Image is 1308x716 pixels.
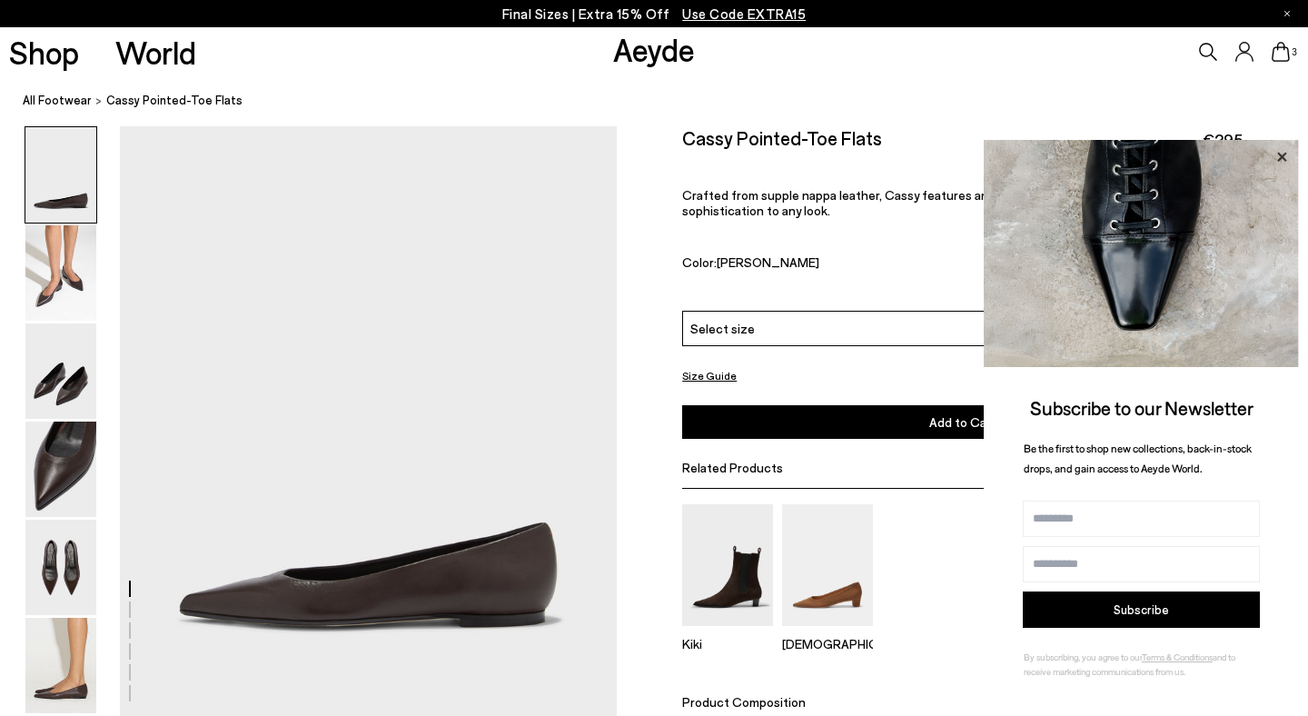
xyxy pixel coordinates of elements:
p: Kiki [682,636,773,651]
span: By subscribing, you agree to our [1024,651,1142,662]
img: ca3f721fb6ff708a270709c41d776025.jpg [984,140,1299,367]
span: Related Products [682,460,783,475]
img: Cassy Pointed-Toe Flats - Image 5 [25,520,96,615]
span: 3 [1290,47,1299,57]
img: Kiki Suede Chelsea Boots [682,504,773,625]
a: 3 [1272,42,1290,62]
span: Select size [690,319,755,338]
a: All Footwear [23,91,92,110]
button: Size Guide [682,364,737,387]
span: Navigate to /collections/ss25-final-sizes [682,5,806,22]
a: World [115,36,196,68]
a: Shop [9,36,79,68]
h2: Cassy Pointed-Toe Flats [682,126,882,149]
span: Subscribe to our Newsletter [1030,396,1253,419]
a: Kiki Suede Chelsea Boots Kiki [682,613,773,651]
span: Add to Cart [929,414,996,430]
button: Add to Cart [682,405,1243,439]
span: Cassy Pointed-Toe Flats [106,91,243,110]
a: Aeyde [613,30,695,68]
span: Product Composition [682,694,806,710]
img: Cassy Pointed-Toe Flats - Image 4 [25,422,96,517]
div: Color: [682,254,1085,275]
img: Judi Suede Pointed Pumps [782,504,873,625]
span: Be the first to shop new collections, back-in-stock drops, and gain access to Aeyde World. [1024,442,1252,475]
span: €295 [1203,128,1243,151]
img: Cassy Pointed-Toe Flats - Image 1 [25,127,96,223]
nav: breadcrumb [23,76,1308,126]
button: Subscribe [1023,592,1260,628]
img: Cassy Pointed-Toe Flats - Image 3 [25,323,96,419]
p: [DEMOGRAPHIC_DATA] [782,636,873,651]
p: Crafted from supple nappa leather, Cassy features an ultra-pointed toe that adds sharp sophistica... [682,187,1243,218]
a: Terms & Conditions [1142,651,1213,662]
img: Cassy Pointed-Toe Flats - Image 2 [25,225,96,321]
p: Final Sizes | Extra 15% Off [502,3,807,25]
a: Judi Suede Pointed Pumps [DEMOGRAPHIC_DATA] [782,613,873,651]
span: [PERSON_NAME] [717,254,819,270]
img: Cassy Pointed-Toe Flats - Image 6 [25,618,96,713]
